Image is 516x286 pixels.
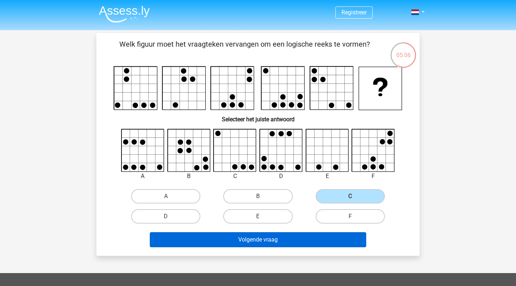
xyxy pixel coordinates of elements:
[316,209,385,224] label: F
[99,6,150,23] img: Assessly
[223,209,292,224] label: E
[300,172,354,180] div: E
[108,39,381,60] p: Welk figuur moet het vraagteken vervangen om een logische reeks te vormen?
[131,189,200,203] label: A
[346,172,400,180] div: F
[162,172,216,180] div: B
[254,172,308,180] div: D
[208,172,262,180] div: C
[341,9,367,16] a: Registreer
[223,189,292,203] label: B
[108,110,408,123] h6: Selecteer het juiste antwoord
[131,209,200,224] label: D
[316,189,385,203] label: C
[116,172,170,180] div: A
[150,232,367,247] button: Volgende vraag
[390,42,417,60] div: 05:06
